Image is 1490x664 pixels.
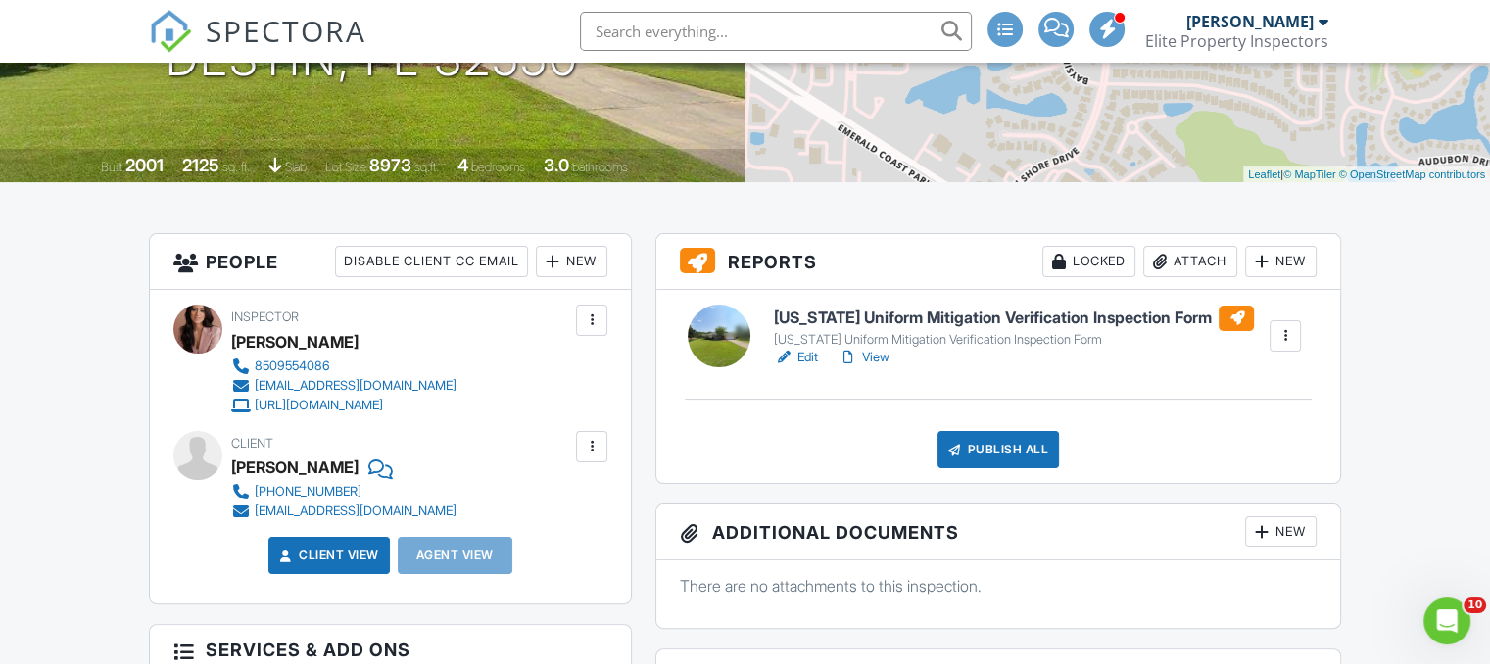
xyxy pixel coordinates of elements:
a: [EMAIL_ADDRESS][DOMAIN_NAME] [231,376,457,396]
a: SPECTORA [149,26,366,68]
a: © MapTiler [1283,168,1336,180]
a: Leaflet [1248,168,1280,180]
a: Edit [774,348,818,367]
div: Attach [1143,246,1237,277]
iframe: Intercom live chat [1423,597,1470,644]
span: SPECTORA [206,10,366,51]
div: [US_STATE] Uniform Mitigation Verification Inspection Form [774,332,1254,348]
div: [PERSON_NAME] [231,452,359,482]
span: 10 [1464,597,1486,613]
div: Elite Property Inspectors [1145,31,1328,51]
h3: People [150,234,631,290]
div: [EMAIL_ADDRESS][DOMAIN_NAME] [255,378,457,394]
div: 2001 [125,155,164,175]
div: [PERSON_NAME] [231,327,359,356]
a: Client View [275,545,379,565]
div: New [536,246,607,277]
a: [URL][DOMAIN_NAME] [231,396,457,415]
div: | [1243,166,1490,183]
span: bedrooms [471,160,525,174]
a: © OpenStreetMap contributors [1339,168,1485,180]
span: Lot Size [325,160,366,174]
a: 8509554086 [231,356,457,376]
div: 2125 [182,155,219,175]
div: New [1245,246,1317,277]
p: There are no attachments to this inspection. [680,575,1317,596]
div: Disable Client CC Email [335,246,528,277]
h3: Additional Documents [656,504,1340,560]
div: 3.0 [544,155,569,175]
div: [EMAIL_ADDRESS][DOMAIN_NAME] [255,503,457,519]
span: sq.ft. [414,160,439,174]
div: Locked [1042,246,1135,277]
a: [US_STATE] Uniform Mitigation Verification Inspection Form [US_STATE] Uniform Mitigation Verifica... [774,306,1254,349]
span: slab [285,160,307,174]
div: 8509554086 [255,358,330,374]
img: The Best Home Inspection Software - Spectora [149,10,192,53]
h3: Reports [656,234,1340,290]
h6: [US_STATE] Uniform Mitigation Verification Inspection Form [774,306,1254,331]
span: Built [101,160,122,174]
div: [URL][DOMAIN_NAME] [255,398,383,413]
span: bathrooms [572,160,628,174]
div: [PERSON_NAME] [1186,12,1314,31]
span: sq. ft. [222,160,250,174]
span: Client [231,436,273,451]
a: View [838,348,889,367]
div: [PHONE_NUMBER] [255,484,361,499]
a: [EMAIL_ADDRESS][DOMAIN_NAME] [231,501,457,521]
div: 4 [457,155,468,175]
div: New [1245,516,1317,547]
div: 8973 [369,155,411,175]
input: Search everything... [580,12,972,51]
a: [PHONE_NUMBER] [231,482,457,501]
div: Publish All [937,431,1060,468]
span: Inspector [231,309,299,324]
